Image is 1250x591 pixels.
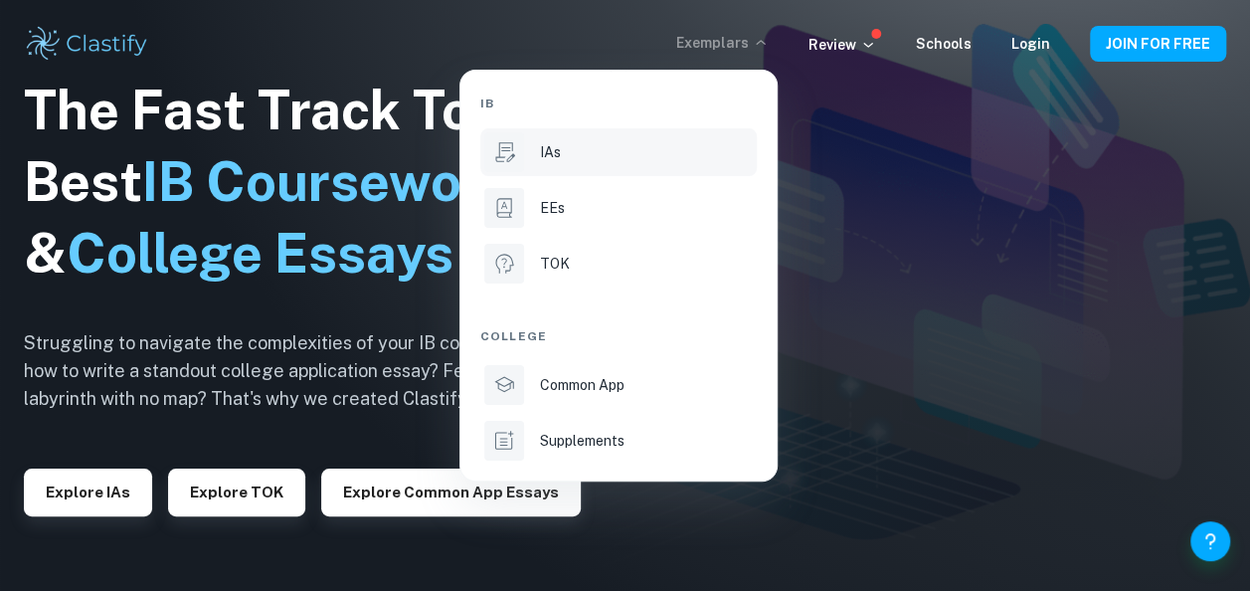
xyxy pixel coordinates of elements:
p: IAs [540,141,561,163]
p: Supplements [540,430,625,452]
a: TOK [480,240,757,288]
a: Common App [480,361,757,409]
p: TOK [540,253,570,275]
p: EEs [540,197,565,219]
a: Supplements [480,417,757,465]
span: IB [480,95,494,112]
a: EEs [480,184,757,232]
span: College [480,327,547,345]
a: IAs [480,128,757,176]
p: Common App [540,374,625,396]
